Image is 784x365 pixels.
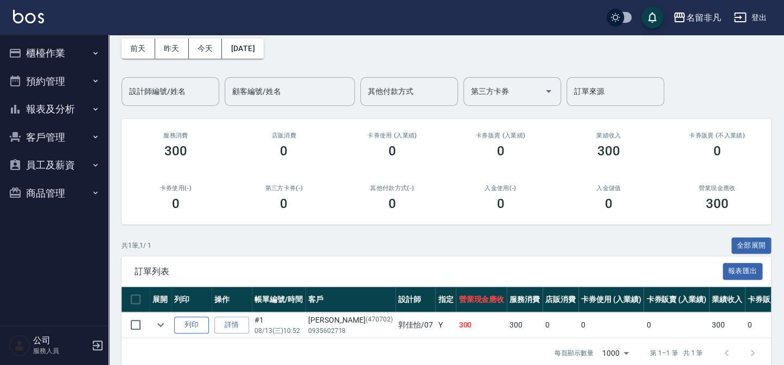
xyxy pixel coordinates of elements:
h2: 營業現金應收 [676,185,758,192]
th: 業績收入 [709,287,745,312]
div: [PERSON_NAME] [308,314,393,326]
th: 設計師 [396,287,436,312]
h3: 0 [280,143,288,159]
h3: 300 [705,196,728,211]
h3: 0 [280,196,288,211]
h3: 服務消費 [135,132,217,139]
th: 卡券販賣 (入業績) [643,287,709,312]
th: 指定 [435,287,456,312]
button: 名留非凡 [668,7,725,29]
button: 報表及分析 [4,95,104,123]
h5: 公司 [33,335,88,346]
h2: 入金儲值 [568,185,650,192]
th: 展開 [150,287,171,312]
h3: 0 [388,143,396,159]
h2: 第三方卡券(-) [243,185,326,192]
h3: 0 [496,143,504,159]
th: 店販消費 [543,287,578,312]
td: 300 [456,312,507,338]
h3: 0 [172,196,180,211]
td: 郭佳怡 /07 [396,312,436,338]
h2: 其他付款方式(-) [351,185,434,192]
h3: 0 [605,196,613,211]
p: 服務人員 [33,346,88,356]
h3: 300 [164,143,187,159]
button: 今天 [189,39,222,59]
button: 報表匯出 [723,263,763,280]
h2: 店販消費 [243,132,326,139]
button: Open [540,83,557,100]
button: 列印 [174,317,209,333]
img: Logo [13,10,44,23]
img: Person [9,335,30,356]
h2: 卡券販賣 (不入業績) [676,132,758,139]
h2: 卡券使用 (入業績) [351,132,434,139]
button: 前天 [122,39,155,59]
th: 客戶 [305,287,396,312]
td: 0 [543,312,578,338]
button: 客戶管理 [4,123,104,152]
span: 訂單列表 [135,266,723,277]
th: 帳單編號/時間 [252,287,305,312]
button: 櫃檯作業 [4,39,104,67]
td: 0 [578,312,644,338]
th: 操作 [212,287,252,312]
td: Y [435,312,456,338]
p: 每頁顯示數量 [554,348,594,358]
button: 登出 [729,8,771,28]
a: 報表匯出 [723,266,763,276]
button: 全部展開 [731,237,772,254]
h2: 業績收入 [568,132,650,139]
td: 300 [709,312,745,338]
button: 商品管理 [4,179,104,207]
h2: 卡券使用(-) [135,185,217,192]
button: expand row [152,317,169,333]
p: 第 1–1 筆 共 1 筆 [650,348,703,358]
th: 卡券使用 (入業績) [578,287,644,312]
h3: 0 [496,196,504,211]
h3: 0 [713,143,721,159]
p: 共 1 筆, 1 / 1 [122,241,151,250]
h3: 0 [388,196,396,211]
h2: 卡券販賣 (入業績) [460,132,542,139]
div: 名留非凡 [686,11,721,24]
button: 昨天 [155,39,189,59]
p: 08/13 (三) 10:52 [254,326,303,336]
button: [DATE] [222,39,263,59]
th: 服務消費 [507,287,543,312]
td: 0 [643,312,709,338]
button: save [641,7,663,28]
h2: 入金使用(-) [460,185,542,192]
th: 營業現金應收 [456,287,507,312]
a: 詳情 [214,317,249,333]
button: 預約管理 [4,67,104,96]
th: 列印 [171,287,212,312]
p: 0935602718 [308,326,393,336]
p: (470702) [366,314,393,326]
td: 300 [507,312,543,338]
td: #1 [252,312,305,338]
button: 員工及薪資 [4,151,104,179]
h3: 300 [597,143,620,159]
